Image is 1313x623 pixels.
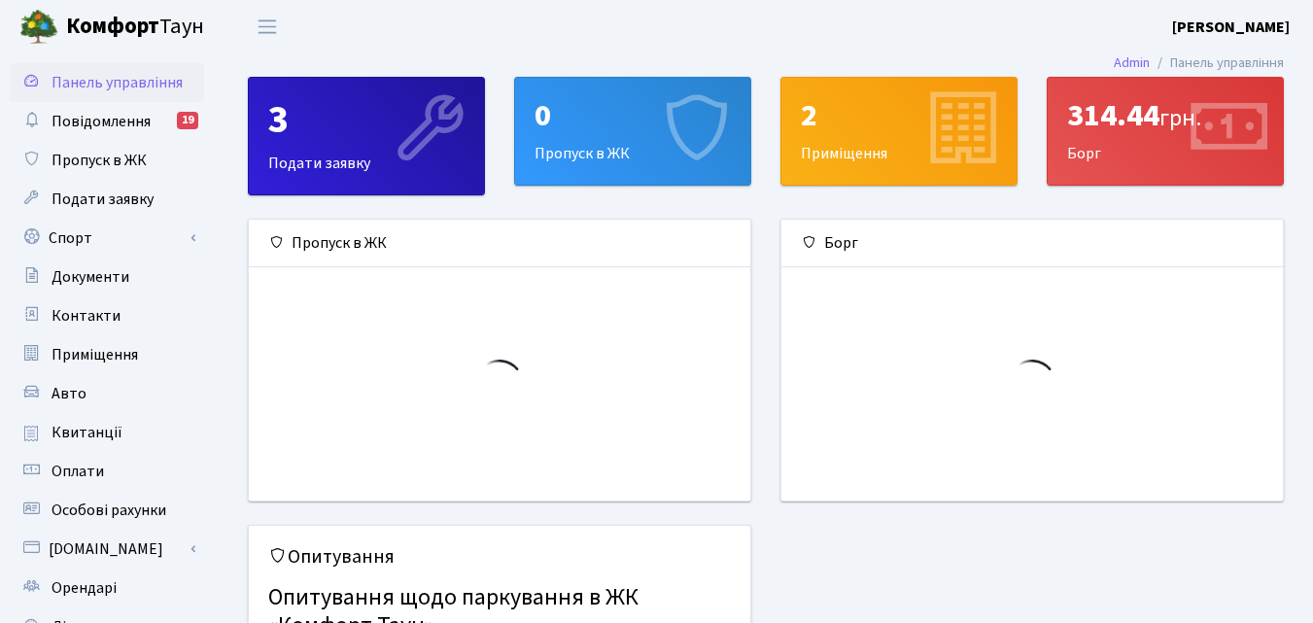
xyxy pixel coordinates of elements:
[781,78,1017,185] div: Приміщення
[515,78,750,185] div: Пропуск в ЖК
[780,77,1018,186] a: 2Приміщення
[1150,52,1284,74] li: Панель управління
[10,102,204,141] a: Повідомлення19
[1172,17,1290,38] b: [PERSON_NAME]
[10,374,204,413] a: Авто
[52,577,117,599] span: Орендарі
[10,530,204,569] a: [DOMAIN_NAME]
[10,63,204,102] a: Панель управління
[1085,43,1313,84] nav: breadcrumb
[52,422,122,443] span: Квитанції
[10,569,204,607] a: Орендарі
[10,219,204,258] a: Спорт
[52,266,129,288] span: Документи
[10,141,204,180] a: Пропуск в ЖК
[514,77,751,186] a: 0Пропуск в ЖК
[1159,101,1201,135] span: грн.
[10,180,204,219] a: Подати заявку
[268,97,465,144] div: 3
[52,305,121,327] span: Контакти
[10,335,204,374] a: Приміщення
[66,11,204,44] span: Таун
[1067,97,1263,134] div: 314.44
[10,413,204,452] a: Квитанції
[52,461,104,482] span: Оплати
[1048,78,1283,185] div: Борг
[52,189,154,210] span: Подати заявку
[1114,52,1150,73] a: Admin
[268,545,731,569] h5: Опитування
[52,383,86,404] span: Авто
[52,111,151,132] span: Повідомлення
[248,77,485,195] a: 3Подати заявку
[10,452,204,491] a: Оплати
[52,150,147,171] span: Пропуск в ЖК
[1172,16,1290,39] a: [PERSON_NAME]
[249,78,484,194] div: Подати заявку
[66,11,159,42] b: Комфорт
[243,11,292,43] button: Переключити навігацію
[52,500,166,521] span: Особові рахунки
[10,258,204,296] a: Документи
[249,220,750,267] div: Пропуск в ЖК
[10,491,204,530] a: Особові рахунки
[801,97,997,134] div: 2
[177,112,198,129] div: 19
[52,72,183,93] span: Панель управління
[10,296,204,335] a: Контакти
[535,97,731,134] div: 0
[19,8,58,47] img: logo.png
[781,220,1283,267] div: Борг
[52,344,138,365] span: Приміщення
